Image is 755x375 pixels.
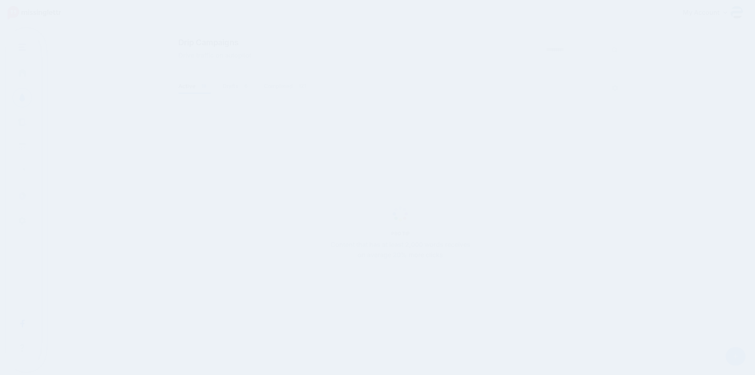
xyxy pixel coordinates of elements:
[612,85,618,91] img: settings-grey.png
[197,82,210,90] span: 18
[223,81,252,91] a: Drafts6
[612,47,617,53] img: search-grey-6.png
[18,44,26,51] img: menu.png
[264,81,310,91] a: Completed121
[178,38,251,46] span: Drip Campaigns
[326,231,475,237] h5: PRO TIP
[178,81,211,91] a: Active18
[8,6,61,19] img: Missinglettr
[295,82,310,90] span: 121
[241,82,252,90] span: 6
[675,3,743,23] a: My Account
[178,50,251,61] span: Drive traffic on autopilot
[326,240,475,260] p: Content that has at least 2,000 words receives on average 20% more clicks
